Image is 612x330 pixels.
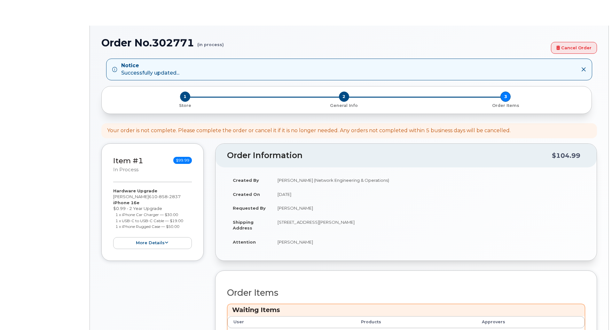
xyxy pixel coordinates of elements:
[266,103,422,109] p: General Info
[272,201,585,215] td: [PERSON_NAME]
[233,239,256,245] strong: Attention
[113,188,192,249] div: [PERSON_NAME] $0.99 - 2 Year Upgrade
[109,103,261,109] p: Store
[180,92,190,102] span: 1
[227,151,552,160] h2: Order Information
[272,215,585,235] td: [STREET_ADDRESS][PERSON_NAME]
[113,156,143,165] a: Item #1
[233,205,266,211] strong: Requested By
[233,220,254,231] strong: Shipping Address
[227,288,585,298] h2: Order Items
[115,224,179,229] small: 1 x iPhone Rugged Case — $50.00
[113,237,192,249] button: more details
[149,194,181,199] span: 610
[355,316,476,328] th: Products
[113,200,139,205] strong: iPhone 16e
[263,102,425,109] a: 2 General Info
[157,194,168,199] span: 858
[233,178,259,183] strong: Created By
[272,235,585,249] td: [PERSON_NAME]
[476,316,528,328] th: Approvers
[173,157,192,164] span: $99.99
[272,173,585,187] td: [PERSON_NAME] (Network Engineering & Operations)
[107,102,263,109] a: 1 Store
[113,188,157,193] strong: Hardware Upgrade
[113,167,138,173] small: in process
[115,212,178,217] small: 1 x iPhone Car Charger — $30.00
[227,316,355,328] th: User
[272,187,585,201] td: [DATE]
[107,127,511,134] div: Your order is not complete. Please complete the order or cancel it if it is no longer needed. Any...
[115,218,183,223] small: 1 x USB-C to USB-C Cable — $19.00
[101,37,548,48] h1: Order No.302771
[121,62,179,69] strong: Notice
[168,194,181,199] span: 2837
[233,192,260,197] strong: Created On
[339,92,349,102] span: 2
[551,42,597,54] a: Cancel Order
[197,37,224,47] small: (in process)
[552,149,580,162] div: $104.99
[121,62,179,77] div: Successfully updated...
[232,306,580,314] h3: Waiting Items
